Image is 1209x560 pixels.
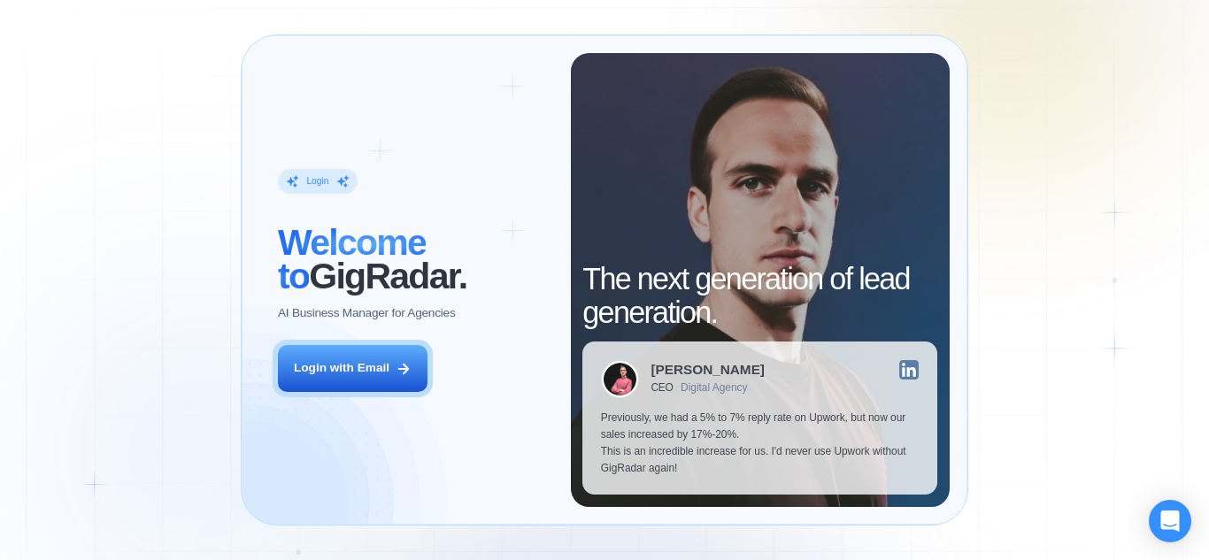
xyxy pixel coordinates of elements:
div: Open Intercom Messenger [1149,500,1191,542]
div: Login with Email [294,360,389,377]
h2: The next generation of lead generation. [582,263,937,329]
div: CEO [651,382,673,395]
button: Login with Email [278,345,427,392]
div: Login [306,175,328,188]
span: Welcome to [278,222,426,296]
div: Digital Agency [681,382,747,395]
p: AI Business Manager for Agencies [278,305,455,322]
p: Previously, we had a 5% to 7% reply rate on Upwork, but now our sales increased by 17%-20%. This ... [601,410,920,476]
div: [PERSON_NAME] [651,363,765,376]
h2: ‍ GigRadar. [278,226,552,293]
